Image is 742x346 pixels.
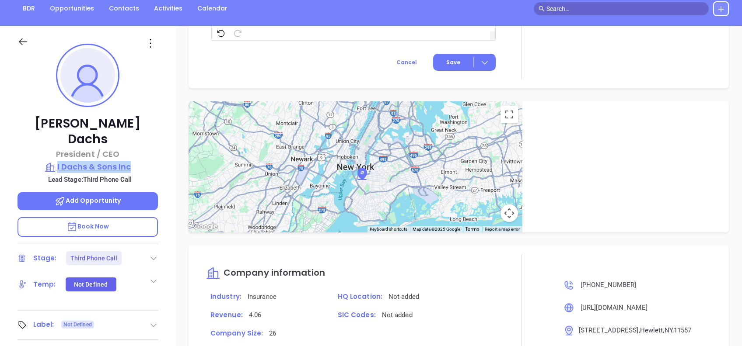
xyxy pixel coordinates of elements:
[74,277,108,291] div: Not Defined
[17,148,158,160] p: President / CEO
[672,326,692,334] span: , 11557
[639,326,663,334] span: , Hewlett
[212,24,228,39] span: Undo
[663,326,672,334] span: , NY
[192,1,233,16] a: Calendar
[33,252,57,265] div: Stage:
[465,226,479,232] a: Terms (opens in new tab)
[55,196,121,205] span: Add Opportunity
[500,204,518,222] button: Map camera controls
[60,48,115,103] img: profile-user
[33,318,54,331] div: Label:
[224,266,325,279] span: Company information
[104,1,144,16] a: Contacts
[396,59,417,66] span: Cancel
[45,1,99,16] a: Opportunities
[338,292,382,301] span: HQ Location:
[539,6,545,12] span: search
[17,161,158,173] a: I Dachs & Sons Inc
[206,268,325,278] a: Company information
[382,311,413,319] span: Not added
[581,304,647,311] span: [URL][DOMAIN_NAME]
[269,329,276,337] span: 26
[229,24,245,39] span: Redo
[66,222,109,231] span: Book Now
[338,310,376,319] span: SIC Codes:
[22,174,158,185] p: Lead Stage: Third Phone Call
[370,226,407,232] button: Keyboard shortcuts
[248,293,276,301] span: Insurance
[191,221,220,232] a: Open this area in Google Maps (opens a new window)
[33,278,56,291] div: Temp:
[17,1,40,16] a: BDR
[63,320,92,329] span: Not Defined
[546,4,704,14] input: Search…
[446,59,460,66] span: Save
[191,221,220,232] img: Google
[210,329,263,338] span: Company Size:
[17,116,158,147] p: [PERSON_NAME] Dachs
[581,281,636,289] span: [PHONE_NUMBER]
[210,310,243,319] span: Revenue:
[149,1,188,16] a: Activities
[249,311,261,319] span: 4.06
[210,292,241,301] span: Industry:
[500,106,518,123] button: Toggle fullscreen view
[579,326,639,334] span: [STREET_ADDRESS]
[380,54,433,71] button: Cancel
[70,251,118,265] div: Third Phone Call
[413,227,460,232] span: Map data ©2025 Google
[433,54,496,71] button: Save
[485,227,520,232] a: Report a map error
[388,293,419,301] span: Not added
